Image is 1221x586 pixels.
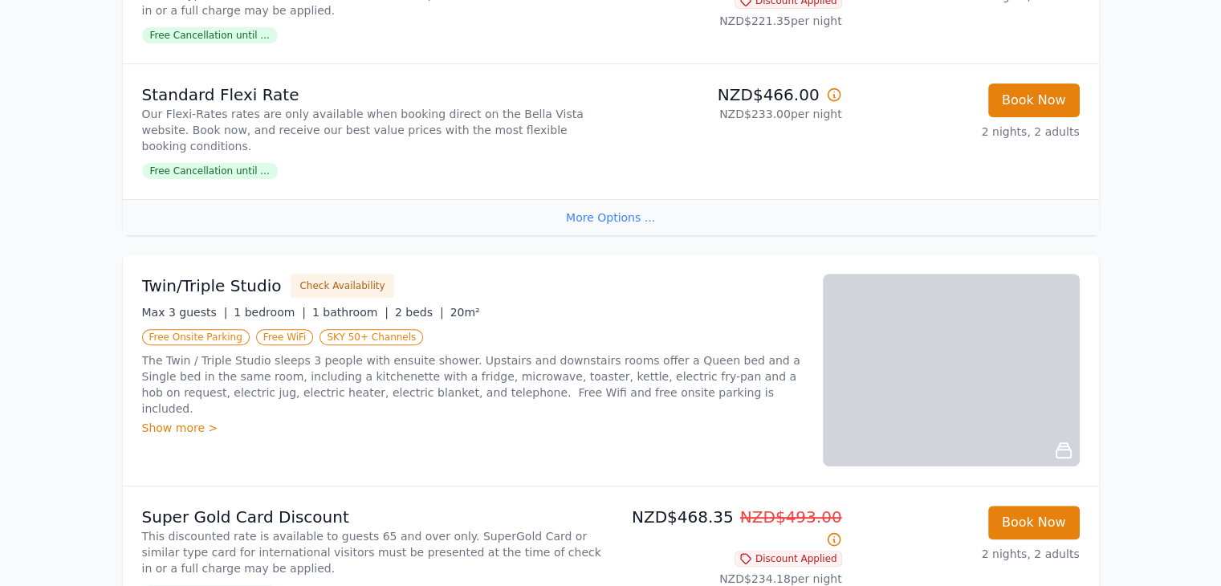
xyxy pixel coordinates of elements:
[450,306,480,319] span: 20m²
[312,306,389,319] span: 1 bathroom |
[142,306,228,319] span: Max 3 guests |
[617,83,842,106] p: NZD$466.00
[855,124,1080,140] p: 2 nights, 2 adults
[142,275,282,297] h3: Twin/Triple Studio
[395,306,444,319] span: 2 beds |
[855,546,1080,562] p: 2 nights, 2 adults
[142,420,804,436] div: Show more >
[142,83,604,106] p: Standard Flexi Rate
[988,506,1080,539] button: Book Now
[617,506,842,551] p: NZD$468.35
[142,528,604,576] p: This discounted rate is available to guests 65 and over only. SuperGold Card or similar type card...
[291,274,393,298] button: Check Availability
[234,306,306,319] span: 1 bedroom |
[123,199,1099,235] div: More Options ...
[319,329,423,345] span: SKY 50+ Channels
[142,106,604,154] p: Our Flexi-Rates rates are only available when booking direct on the Bella Vista website. Book now...
[617,13,842,29] p: NZD$221.35 per night
[735,551,842,567] span: Discount Applied
[988,83,1080,117] button: Book Now
[740,507,842,527] span: NZD$493.00
[256,329,314,345] span: Free WiFi
[142,352,804,417] p: The Twin / Triple Studio sleeps 3 people with ensuite shower. Upstairs and downstairs rooms offer...
[142,329,250,345] span: Free Onsite Parking
[142,163,278,179] span: Free Cancellation until ...
[617,106,842,122] p: NZD$233.00 per night
[142,27,278,43] span: Free Cancellation until ...
[142,506,604,528] p: Super Gold Card Discount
